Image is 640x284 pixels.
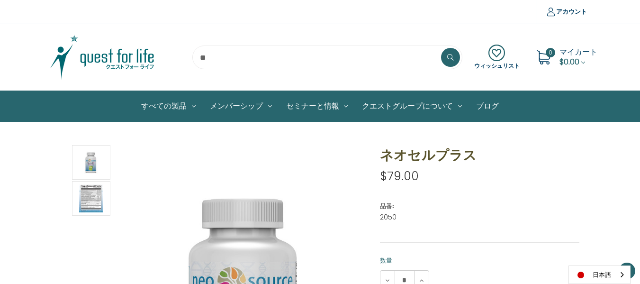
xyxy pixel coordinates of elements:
[569,266,630,284] a: 日本語
[546,48,555,57] span: 0
[559,46,597,67] a: Cart with 0 items
[134,91,203,121] a: All Products
[355,91,469,121] a: クエストグループについて
[559,56,579,67] span: $0.00
[469,91,506,121] a: ブログ
[474,45,520,70] a: ウィッシュリスト
[380,256,580,266] label: 数量
[43,34,162,81] img: クエスト・グループ
[380,212,580,222] dd: 2050
[380,202,577,211] dt: 品番:
[568,266,631,284] aside: Language selected: 日本語
[279,91,355,121] a: セミナーと情報
[79,147,103,178] img: ネオセルプラス
[380,145,580,165] h1: ネオセルプラス
[559,46,597,57] span: マイカート
[203,91,279,121] a: メンバーシップ
[568,266,631,284] div: Language
[79,183,103,214] img: ネオセルプラス
[380,168,419,184] span: $79.00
